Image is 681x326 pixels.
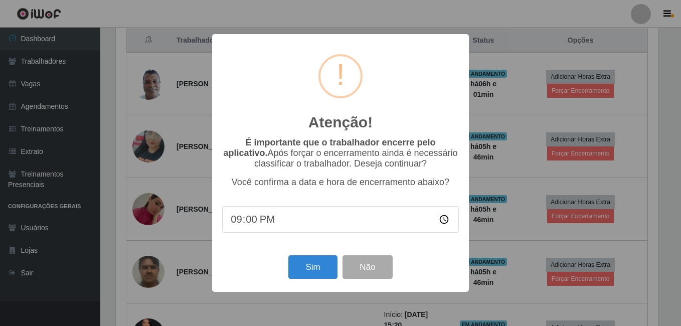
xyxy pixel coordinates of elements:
button: Sim [288,255,337,279]
h2: Atenção! [308,113,373,131]
b: É importante que o trabalhador encerre pelo aplicativo. [223,137,435,158]
p: Após forçar o encerramento ainda é necessário classificar o trabalhador. Deseja continuar? [222,137,459,169]
p: Você confirma a data e hora de encerramento abaixo? [222,177,459,188]
button: Não [343,255,392,279]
